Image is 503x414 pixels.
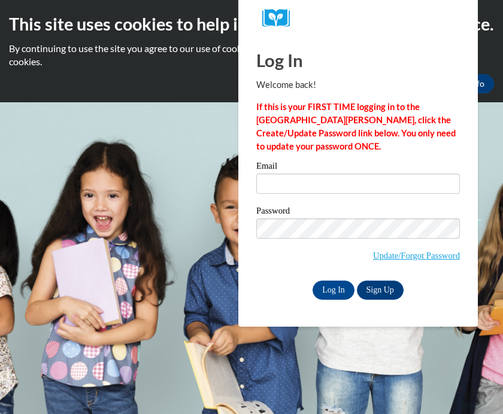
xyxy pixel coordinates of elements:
label: Email [256,162,460,173]
a: Sign Up [357,281,404,300]
label: Password [256,206,460,218]
a: COX Campus [262,9,454,28]
h2: This site uses cookies to help improve your learning experience. [9,12,494,36]
input: Log In [313,281,354,300]
img: Logo brand [262,9,298,28]
iframe: Button to launch messaging window [455,366,493,404]
a: Update/Forgot Password [373,251,460,260]
p: By continuing to use the site you agree to our use of cookies. Use the ‘More info’ button to read... [9,42,494,68]
h1: Log In [256,48,460,72]
p: Welcome back! [256,78,460,92]
strong: If this is your FIRST TIME logging in to the [GEOGRAPHIC_DATA][PERSON_NAME], click the Create/Upd... [256,102,456,151]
